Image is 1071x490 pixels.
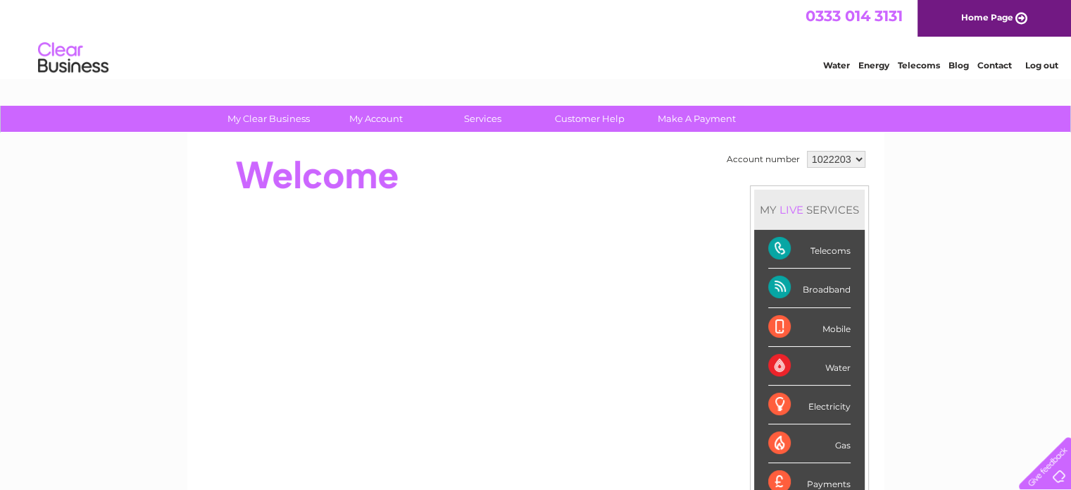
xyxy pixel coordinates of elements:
a: Customer Help [532,106,648,132]
a: Log out [1025,60,1058,71]
div: Mobile [768,308,851,347]
a: Energy [858,60,889,71]
td: Account number [723,147,803,171]
a: Contact [977,60,1012,71]
a: Services [425,106,541,132]
div: Water [768,347,851,386]
a: 0333 014 3131 [806,7,903,25]
div: Electricity [768,386,851,424]
a: My Clear Business [211,106,327,132]
div: LIVE [777,203,806,216]
div: Gas [768,424,851,463]
a: Telecoms [898,60,940,71]
div: Clear Business is a trading name of Verastar Limited (registered in [GEOGRAPHIC_DATA] No. 3667643... [203,8,869,68]
a: Blog [948,60,969,71]
div: MY SERVICES [754,190,865,230]
a: Water [823,60,850,71]
div: Broadband [768,269,851,307]
a: Make A Payment [639,106,755,132]
img: logo.png [37,37,109,80]
div: Telecoms [768,230,851,269]
a: My Account [318,106,434,132]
